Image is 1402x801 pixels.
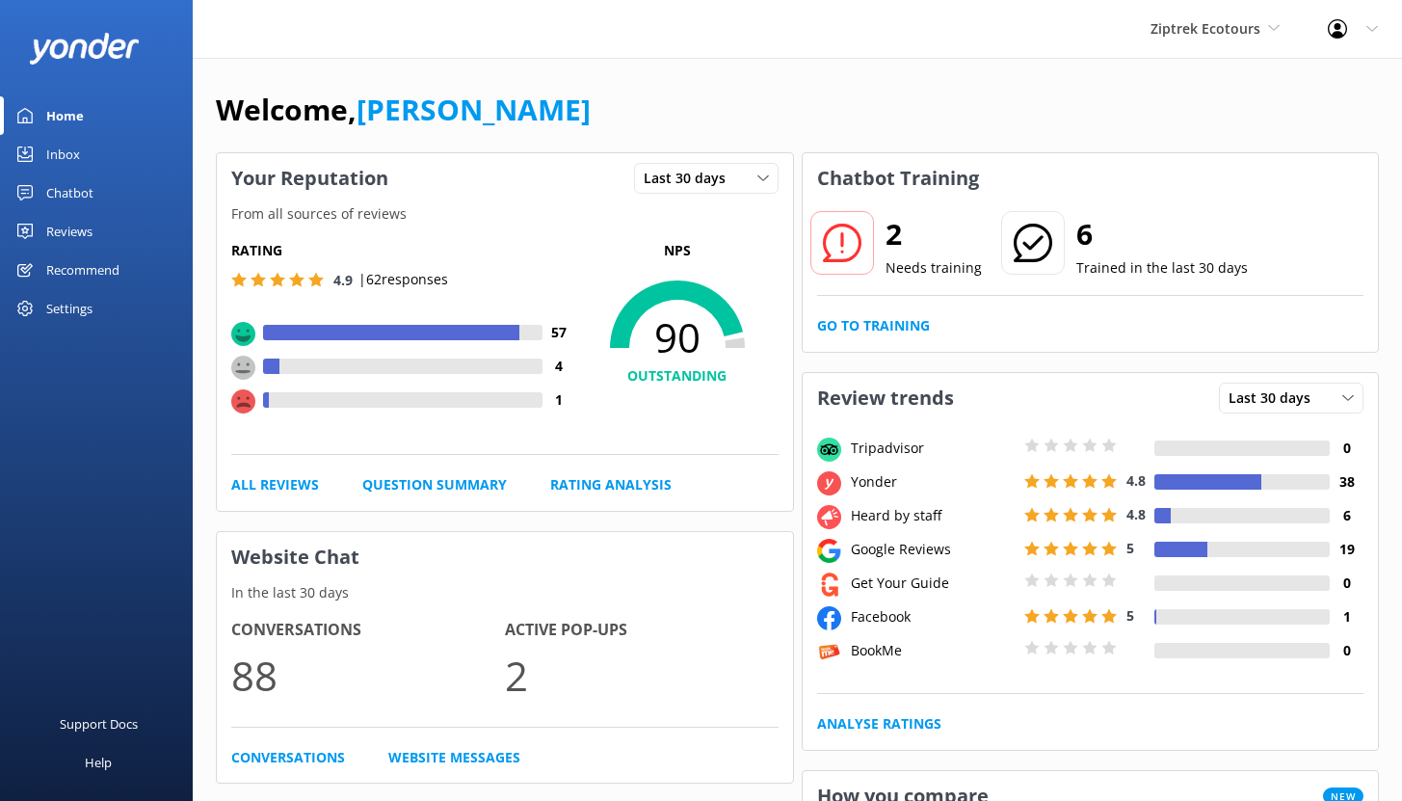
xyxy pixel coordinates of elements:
p: From all sources of reviews [217,203,793,225]
h4: Conversations [231,618,505,643]
h4: 0 [1330,438,1363,459]
span: Last 30 days [1229,387,1322,409]
div: Inbox [46,135,80,174]
h3: Review trends [803,373,968,423]
a: Analyse Ratings [817,713,941,734]
p: Needs training [886,257,982,279]
a: All Reviews [231,474,319,495]
span: 4.8 [1126,471,1146,490]
span: 4.9 [333,271,353,289]
div: Reviews [46,212,93,251]
a: Conversations [231,747,345,768]
span: 4.8 [1126,505,1146,523]
p: Trained in the last 30 days [1076,257,1248,279]
div: Recommend [46,251,119,289]
div: Help [85,743,112,782]
span: 5 [1126,606,1134,625]
h4: 57 [542,322,576,343]
p: In the last 30 days [217,582,793,603]
h4: 1 [1330,606,1363,627]
h1: Welcome, [216,87,591,133]
h4: 4 [542,356,576,377]
p: | 62 responses [358,269,448,290]
div: Get Your Guide [846,573,1019,594]
div: Google Reviews [846,539,1019,560]
div: Tripadvisor [846,438,1019,459]
div: Settings [46,289,93,328]
a: [PERSON_NAME] [357,90,591,129]
div: Chatbot [46,174,93,212]
div: Home [46,96,84,135]
h4: 1 [542,389,576,411]
p: 2 [505,643,779,708]
div: Yonder [846,471,1019,493]
h2: 6 [1076,211,1248,257]
span: Last 30 days [644,168,737,189]
h2: 2 [886,211,982,257]
h4: Active Pop-ups [505,618,779,643]
h4: 0 [1330,573,1363,594]
h3: Website Chat [217,532,793,582]
h3: Chatbot Training [803,153,993,203]
h5: Rating [231,240,576,261]
h4: OUTSTANDING [576,365,779,387]
a: Rating Analysis [550,474,672,495]
a: Question Summary [362,474,507,495]
h4: 0 [1330,640,1363,661]
img: yonder-white-logo.png [29,33,140,65]
div: Facebook [846,606,1019,627]
h4: 19 [1330,539,1363,560]
p: NPS [576,240,779,261]
h4: 6 [1330,505,1363,526]
div: Heard by staff [846,505,1019,526]
h4: 38 [1330,471,1363,493]
a: Go to Training [817,315,930,336]
div: BookMe [846,640,1019,661]
span: Ziptrek Ecotours [1151,19,1260,38]
span: 5 [1126,539,1134,557]
div: Support Docs [60,705,138,743]
h3: Your Reputation [217,153,403,203]
p: 88 [231,643,505,708]
span: 90 [576,313,779,361]
a: Website Messages [388,747,520,768]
